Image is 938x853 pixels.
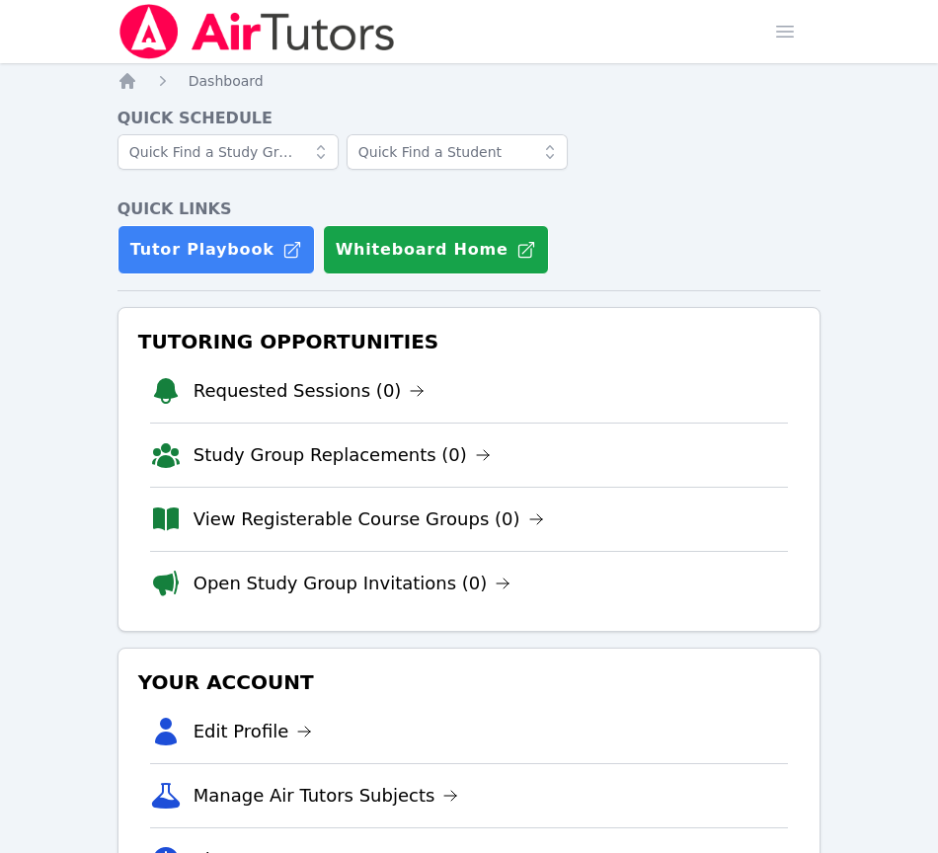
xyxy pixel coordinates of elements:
[347,134,568,170] input: Quick Find a Student
[117,197,821,221] h4: Quick Links
[189,73,264,89] span: Dashboard
[194,505,544,533] a: View Registerable Course Groups (0)
[117,107,821,130] h4: Quick Schedule
[189,71,264,91] a: Dashboard
[117,225,315,274] a: Tutor Playbook
[194,570,511,597] a: Open Study Group Invitations (0)
[134,664,805,700] h3: Your Account
[194,782,459,810] a: Manage Air Tutors Subjects
[117,4,397,59] img: Air Tutors
[194,441,491,469] a: Study Group Replacements (0)
[117,71,821,91] nav: Breadcrumb
[134,324,805,359] h3: Tutoring Opportunities
[194,718,313,745] a: Edit Profile
[194,377,426,405] a: Requested Sessions (0)
[117,134,339,170] input: Quick Find a Study Group
[323,225,549,274] button: Whiteboard Home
